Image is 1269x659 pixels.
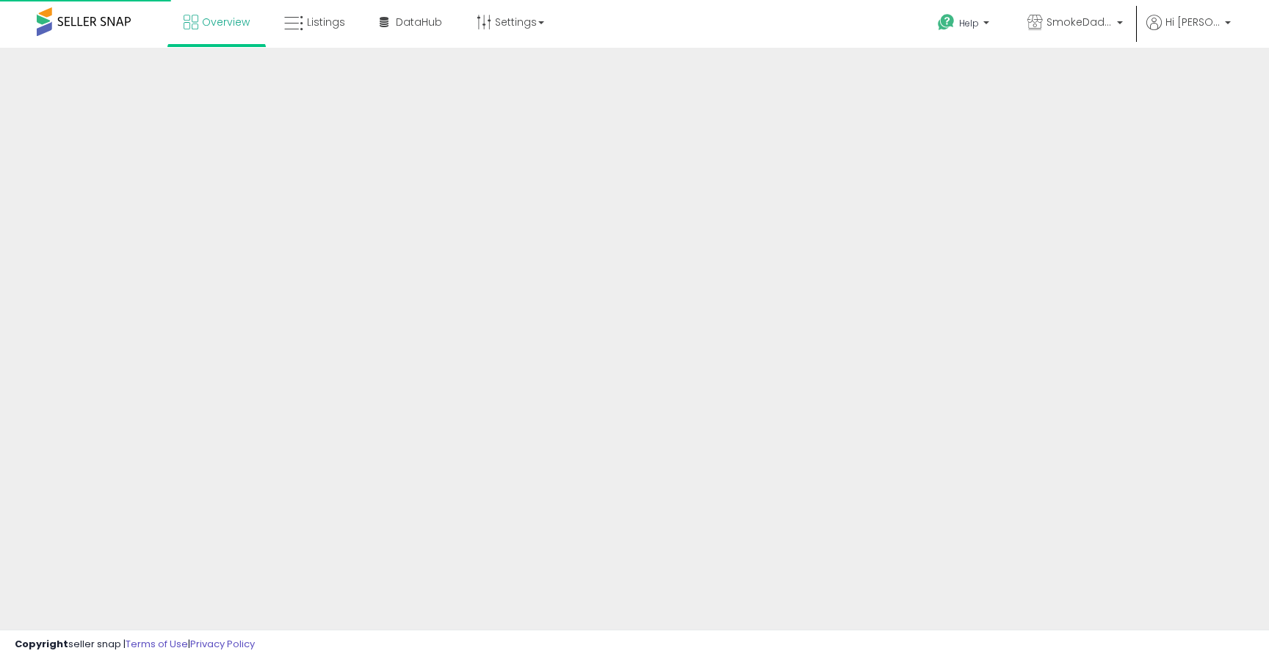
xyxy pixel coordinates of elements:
[15,638,255,652] div: seller snap | |
[1146,15,1231,48] a: Hi [PERSON_NAME]
[396,15,442,29] span: DataHub
[1046,15,1113,29] span: SmokeDaddy LLC
[15,637,68,651] strong: Copyright
[1165,15,1221,29] span: Hi [PERSON_NAME]
[202,15,250,29] span: Overview
[307,15,345,29] span: Listings
[926,2,1004,48] a: Help
[190,637,255,651] a: Privacy Policy
[959,17,979,29] span: Help
[126,637,188,651] a: Terms of Use
[937,13,955,32] i: Get Help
